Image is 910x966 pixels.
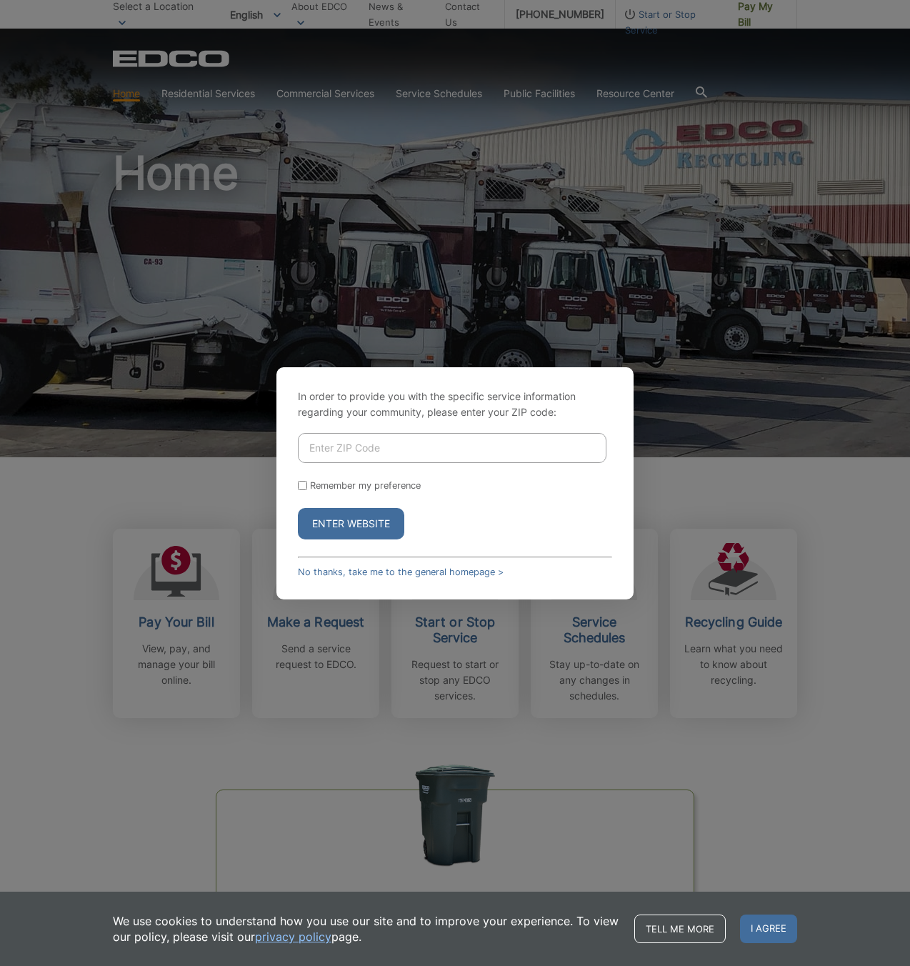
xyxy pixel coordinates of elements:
a: Tell me more [634,915,726,943]
input: Enter ZIP Code [298,433,606,463]
p: In order to provide you with the specific service information regarding your community, please en... [298,389,612,420]
span: I agree [740,915,797,943]
a: privacy policy [255,929,331,945]
a: No thanks, take me to the general homepage > [298,567,504,577]
button: Enter Website [298,508,404,539]
label: Remember my preference [310,480,421,491]
p: We use cookies to understand how you use our site and to improve your experience. To view our pol... [113,913,620,945]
